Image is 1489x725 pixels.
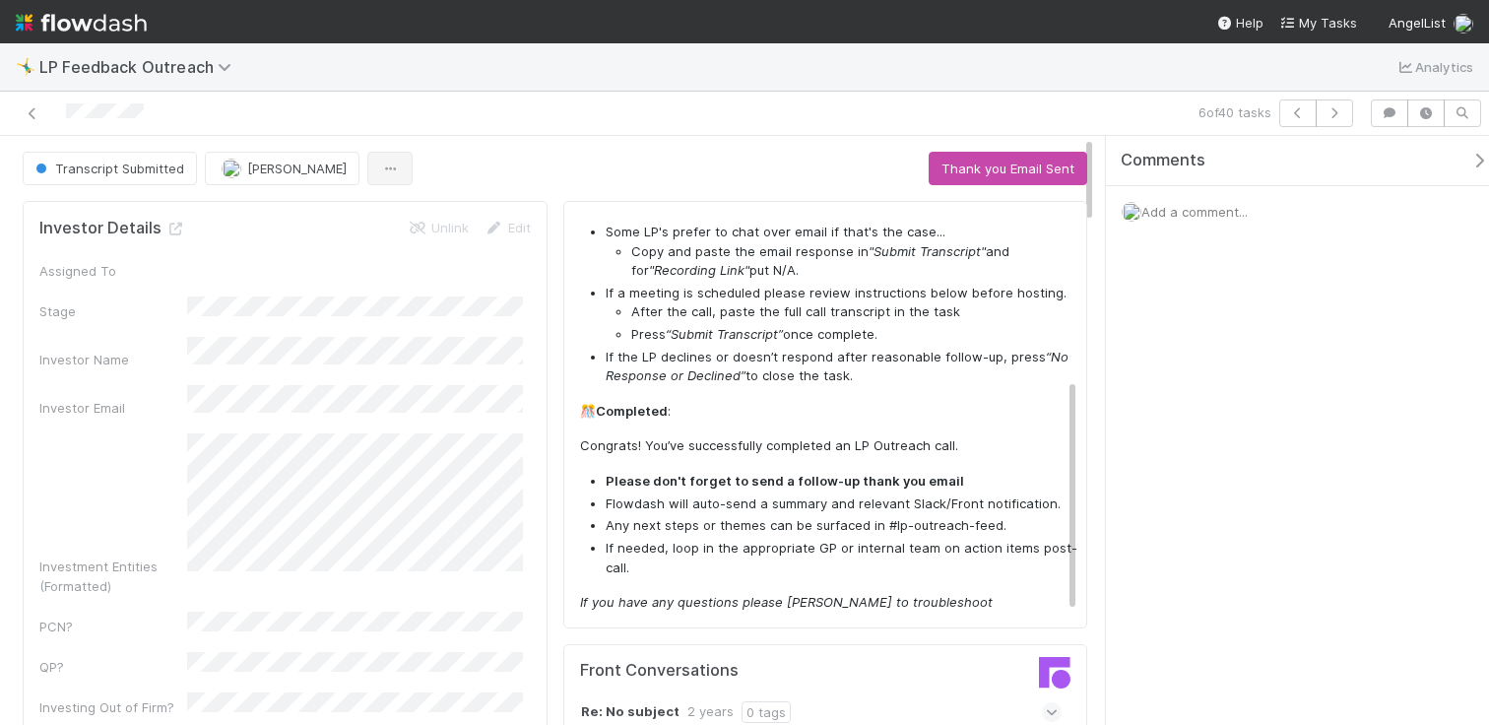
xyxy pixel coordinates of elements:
span: 6 of 40 tasks [1198,102,1271,122]
span: Add a comment... [1141,204,1248,220]
p: Congrats! You’ve successfully completed an LP Outreach call. [580,436,1078,456]
h5: Front Conversations [580,661,810,681]
button: Thank you Email Sent [929,152,1087,185]
div: QP? [39,657,187,677]
a: Unlink [408,220,469,235]
div: Help [1216,13,1263,33]
span: [PERSON_NAME] [247,161,347,176]
strong: Please don't forget to send a follow-up thank you email [606,473,964,489]
h5: Investor Details [39,219,185,238]
img: logo-inverted-e16ddd16eac7371096b0.svg [16,6,147,39]
button: Transcript Submitted [23,152,197,185]
p: 🎊 : [580,402,1078,422]
em: "Recording Link" [649,262,749,278]
li: Press once complete. [631,325,1078,345]
img: front-logo-b4b721b83371efbadf0a.svg [1039,657,1070,689]
em: “Submit Transcript” [666,326,783,342]
span: AngelList [1389,15,1446,31]
div: 0 tags [742,701,791,723]
img: avatar_a8b9208c-77c1-4b07-b461-d8bc701f972e.png [222,159,241,178]
div: Investing Out of Firm? [39,697,187,717]
div: Investor Name [39,350,187,369]
span: Comments [1121,151,1205,170]
li: If a meeting is scheduled please review instructions below before hosting. [606,284,1078,345]
a: Edit [485,220,531,235]
img: avatar_a8b9208c-77c1-4b07-b461-d8bc701f972e.png [1122,202,1141,222]
li: If the LP declines or doesn’t respond after reasonable follow-up, press to close the task. [606,348,1078,386]
div: Investor Email [39,398,187,418]
li: If needed, loop in the appropriate GP or internal team on action items post-call. [606,539,1078,577]
li: After the call, paste the full call transcript in the task [631,302,1078,322]
li: Flowdash will auto-send a summary and relevant Slack/Front notification. [606,494,1078,514]
span: My Tasks [1279,15,1357,31]
div: 2 years [687,701,734,723]
div: PCN? [39,617,187,636]
div: Stage [39,301,187,321]
em: If you have any questions please [PERSON_NAME] to troubleshoot [580,594,993,610]
li: Copy and paste the email response in and for put N/A. [631,242,1078,281]
span: LP Feedback Outreach [39,57,241,77]
em: "Submit Transcript" [869,243,986,259]
li: Any next steps or themes can be surfaced in #lp-outreach-feed. [606,516,1078,536]
img: avatar_a8b9208c-77c1-4b07-b461-d8bc701f972e.png [1454,14,1473,33]
a: Analytics [1395,55,1473,79]
span: Transcript Submitted [32,161,184,176]
span: 🤸‍♂️ [16,58,35,75]
strong: Completed [596,403,668,419]
strong: Re: No subject [581,701,680,723]
button: [PERSON_NAME] [205,152,359,185]
a: My Tasks [1279,13,1357,33]
div: Investment Entities (Formatted) [39,557,187,596]
li: Some LP's prefer to chat over email if that's the case... [606,223,1078,281]
div: Assigned To [39,261,187,281]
